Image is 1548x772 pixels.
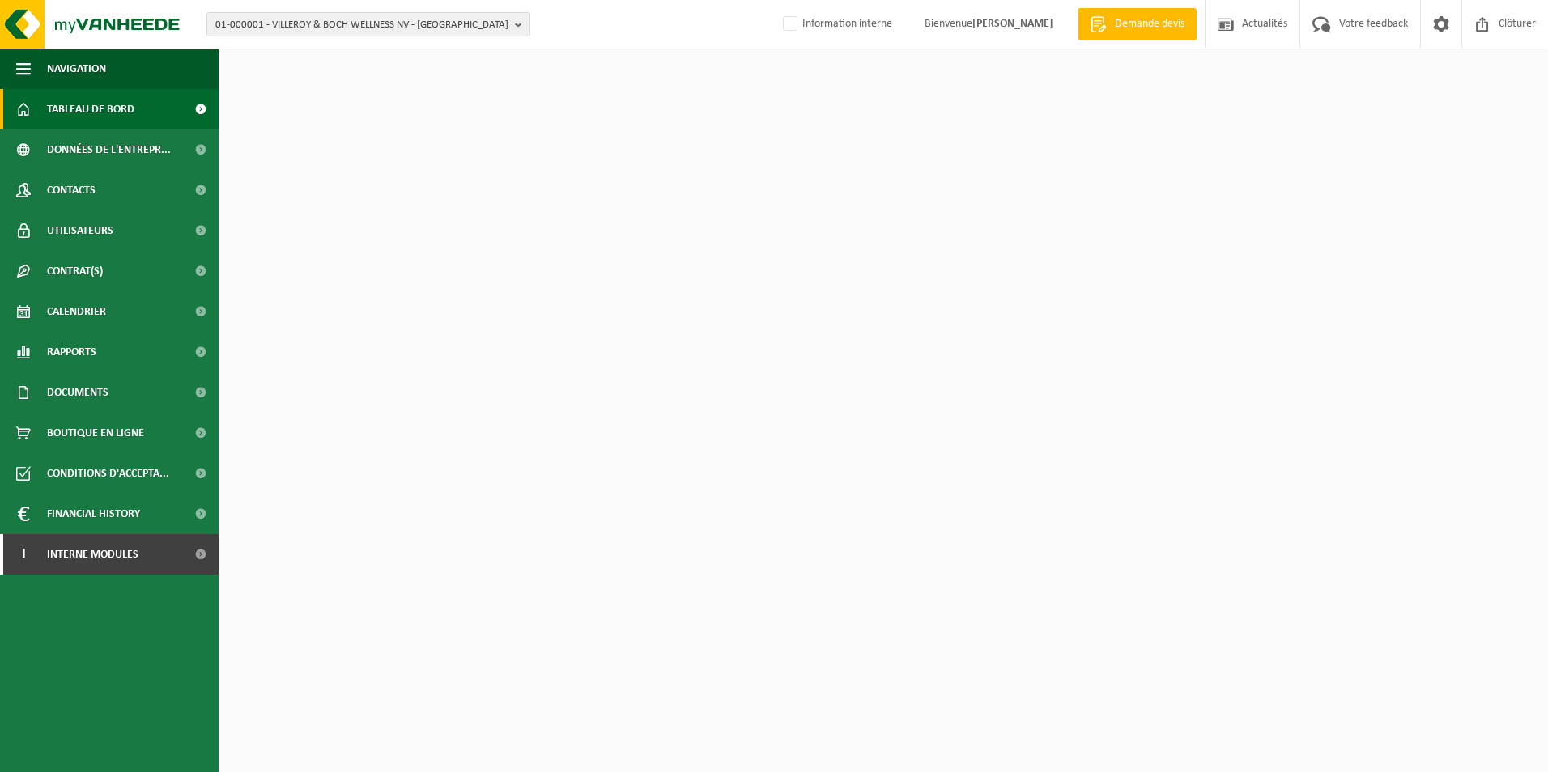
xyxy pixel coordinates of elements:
[47,534,138,575] span: Interne modules
[47,291,106,332] span: Calendrier
[47,372,108,413] span: Documents
[47,494,140,534] span: Financial History
[47,332,96,372] span: Rapports
[47,89,134,129] span: Tableau de bord
[215,13,508,37] span: 01-000001 - VILLEROY & BOCH WELLNESS NV - [GEOGRAPHIC_DATA]
[47,49,106,89] span: Navigation
[47,453,169,494] span: Conditions d'accepta...
[780,12,892,36] label: Information interne
[47,251,103,291] span: Contrat(s)
[47,170,96,210] span: Contacts
[1111,16,1189,32] span: Demande devis
[47,129,171,170] span: Données de l'entrepr...
[16,534,31,575] span: I
[972,18,1053,30] strong: [PERSON_NAME]
[1078,8,1197,40] a: Demande devis
[47,210,113,251] span: Utilisateurs
[206,12,530,36] button: 01-000001 - VILLEROY & BOCH WELLNESS NV - [GEOGRAPHIC_DATA]
[47,413,144,453] span: Boutique en ligne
